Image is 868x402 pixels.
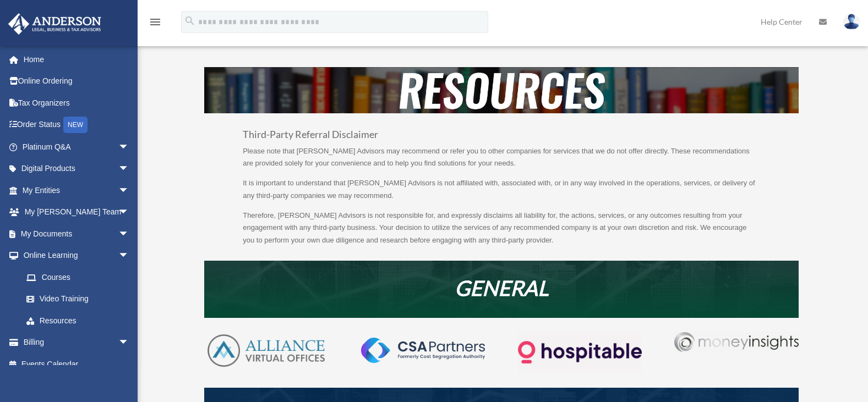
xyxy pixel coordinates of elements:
a: Courses [15,266,146,288]
span: arrow_drop_down [118,179,140,202]
a: Resources [15,310,140,332]
a: Order StatusNEW [8,114,146,136]
p: Therefore, [PERSON_NAME] Advisors is not responsible for, and expressly disclaims all liability f... [243,210,760,247]
a: Events Calendar [8,353,146,375]
img: Money-Insights-Logo-Silver NEW [674,332,798,353]
img: User Pic [843,14,860,30]
span: arrow_drop_down [118,245,140,267]
a: Billingarrow_drop_down [8,332,146,354]
a: Home [8,48,146,70]
i: search [184,15,196,27]
img: AVO-logo-1-color [204,332,328,370]
div: NEW [63,117,88,133]
a: Video Training [15,288,146,310]
a: My Documentsarrow_drop_down [8,223,146,245]
h3: Third-Party Referral Disclaimer [243,130,760,145]
img: CSA-partners-Formerly-Cost-Segregation-Authority [361,338,485,363]
span: arrow_drop_down [118,136,140,158]
span: arrow_drop_down [118,201,140,224]
a: My Entitiesarrow_drop_down [8,179,146,201]
img: Logo-transparent-dark [518,332,642,372]
p: Please note that [PERSON_NAME] Advisors may recommend or refer you to other companies for service... [243,145,760,178]
span: arrow_drop_down [118,332,140,354]
a: My [PERSON_NAME] Teamarrow_drop_down [8,201,146,223]
a: Platinum Q&Aarrow_drop_down [8,136,146,158]
span: arrow_drop_down [118,223,140,245]
img: resources-header [204,67,799,113]
a: Tax Organizers [8,92,146,114]
a: Online Learningarrow_drop_down [8,245,146,267]
p: It is important to understand that [PERSON_NAME] Advisors is not affiliated with, associated with... [243,177,760,210]
a: Online Ordering [8,70,146,92]
i: menu [149,15,162,29]
a: Digital Productsarrow_drop_down [8,158,146,180]
em: GENERAL [455,275,549,300]
span: arrow_drop_down [118,158,140,180]
img: Anderson Advisors Platinum Portal [5,13,105,35]
a: menu [149,19,162,29]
